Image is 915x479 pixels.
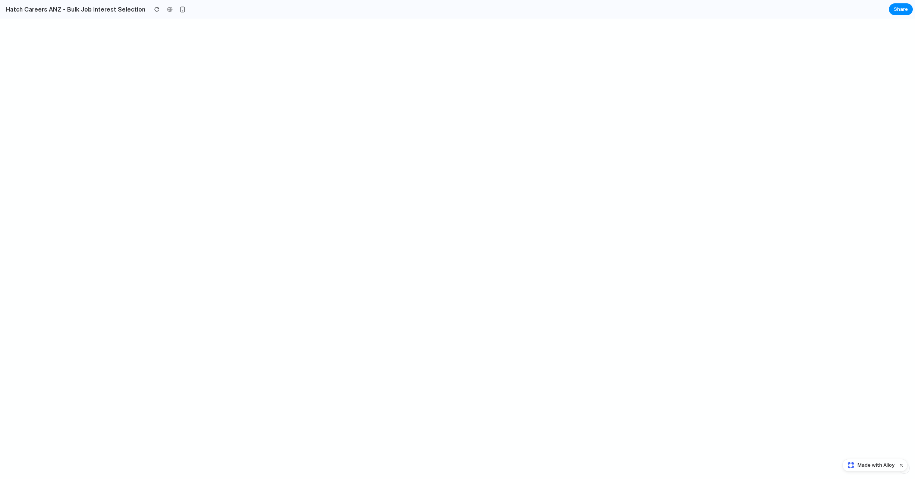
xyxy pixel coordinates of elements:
span: Share [894,6,908,13]
h2: Hatch Careers ANZ - Bulk Job Interest Selection [3,5,145,14]
button: Dismiss watermark [897,461,906,470]
a: Made with Alloy [843,461,895,469]
button: Share [889,3,913,15]
span: Made with Alloy [858,461,894,469]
